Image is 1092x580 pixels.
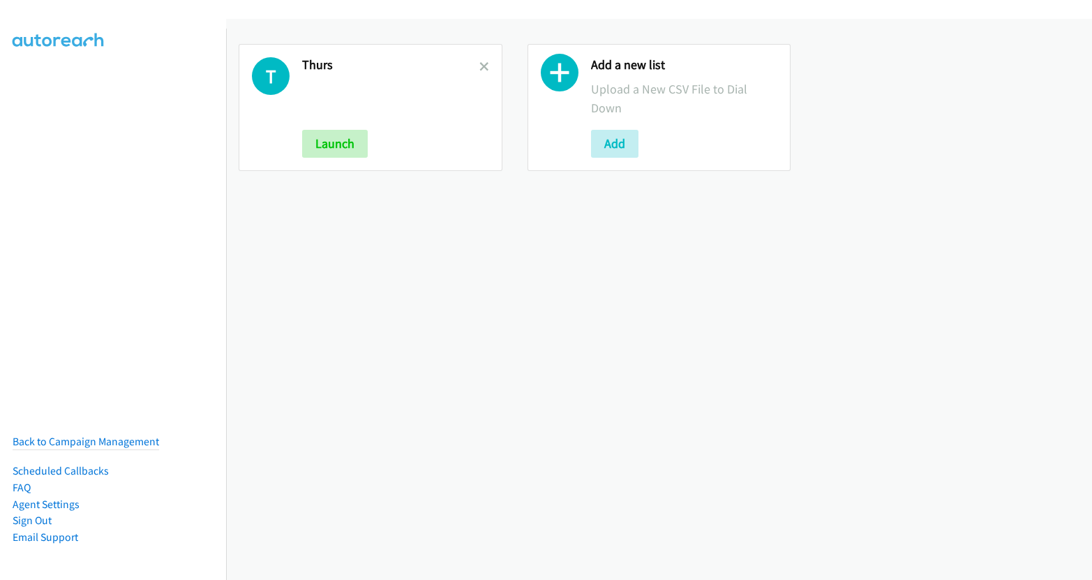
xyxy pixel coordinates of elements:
[302,57,479,73] h2: Thurs
[13,435,159,448] a: Back to Campaign Management
[13,481,31,494] a: FAQ
[591,80,778,117] p: Upload a New CSV File to Dial Down
[252,57,290,95] h1: T
[13,464,109,477] a: Scheduled Callbacks
[13,514,52,527] a: Sign Out
[591,130,638,158] button: Add
[591,57,778,73] h2: Add a new list
[13,530,78,544] a: Email Support
[13,498,80,511] a: Agent Settings
[302,130,368,158] button: Launch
